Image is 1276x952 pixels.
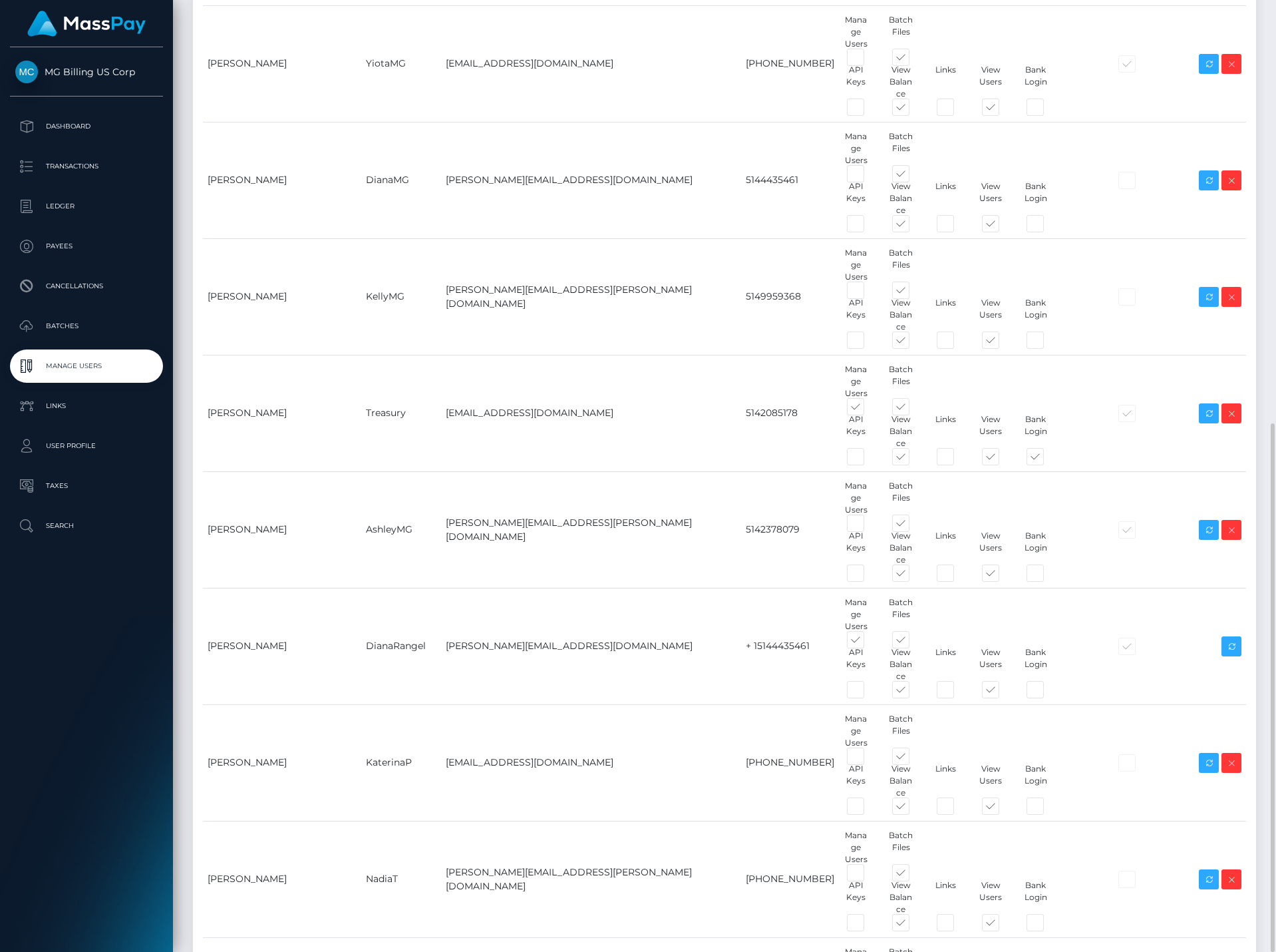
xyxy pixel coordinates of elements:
div: View Users [969,297,1014,333]
div: Batch Files [879,830,924,865]
span: MG Billing US Corp [10,66,163,78]
td: 5149959368 [741,238,839,355]
div: Bank Login [1013,413,1058,449]
a: Links [10,389,163,423]
div: View Users [969,530,1014,566]
div: Bank Login [1013,530,1058,566]
div: Links [923,297,969,333]
div: Links [923,530,969,566]
td: [PERSON_NAME][EMAIL_ADDRESS][PERSON_NAME][DOMAIN_NAME] [441,238,741,355]
a: User Profile [10,429,163,463]
div: Bank Login [1013,180,1058,216]
div: View Balance [879,879,924,915]
div: View Users [969,180,1014,216]
div: API Keys [834,297,879,333]
td: [PERSON_NAME][EMAIL_ADDRESS][PERSON_NAME][DOMAIN_NAME] [441,471,741,588]
div: Manage Users [834,363,879,399]
div: View Balance [879,297,924,333]
div: API Keys [834,180,879,216]
p: Links [15,396,158,416]
div: API Keys [834,413,879,449]
td: NadiaT [361,821,441,937]
td: [EMAIL_ADDRESS][DOMAIN_NAME] [441,5,741,122]
p: Payees [15,236,158,256]
div: View Users [969,64,1014,100]
td: [PERSON_NAME][EMAIL_ADDRESS][PERSON_NAME][DOMAIN_NAME] [441,821,741,937]
td: DianaRangel [361,588,441,704]
td: DianaMG [361,122,441,238]
div: Links [923,763,969,799]
div: Bank Login [1013,64,1058,100]
td: YiotaMG [361,5,441,122]
td: 5142085178 [741,355,839,471]
td: [PHONE_NUMBER] [741,5,839,122]
td: [EMAIL_ADDRESS][DOMAIN_NAME] [441,355,741,471]
div: Bank Login [1013,646,1058,682]
img: MG Billing US Corp [15,61,38,83]
div: View Users [969,879,1014,915]
p: User Profile [15,436,158,456]
div: View Users [969,763,1014,799]
a: Payees [10,230,163,263]
a: Search [10,509,163,543]
td: + 15144435461 [741,588,839,704]
div: Batch Files [879,247,924,283]
td: [PERSON_NAME] [203,5,361,122]
td: [EMAIL_ADDRESS][DOMAIN_NAME] [441,704,741,821]
div: Batch Files [879,596,924,632]
div: Bank Login [1013,297,1058,333]
div: Batch Files [879,14,924,50]
td: [PERSON_NAME] [203,588,361,704]
div: Manage Users [834,480,879,516]
div: View Users [969,646,1014,682]
div: View Balance [879,646,924,682]
td: 5142378079 [741,471,839,588]
img: MassPay Logo [27,11,146,37]
div: View Balance [879,64,924,100]
a: Cancellations [10,270,163,303]
div: Links [923,413,969,449]
div: Manage Users [834,596,879,632]
td: [PHONE_NUMBER] [741,704,839,821]
p: Taxes [15,476,158,496]
a: Ledger [10,190,163,223]
div: View Users [969,413,1014,449]
div: API Keys [834,646,879,682]
div: View Balance [879,763,924,799]
div: Manage Users [834,830,879,865]
td: [PERSON_NAME] [203,355,361,471]
td: [PERSON_NAME] [203,704,361,821]
div: Links [923,64,969,100]
div: Batch Files [879,713,924,749]
div: Manage Users [834,713,879,749]
a: Taxes [10,469,163,503]
td: [PERSON_NAME] [203,471,361,588]
a: Dashboard [10,110,163,143]
td: [PERSON_NAME] [203,238,361,355]
td: [PHONE_NUMBER] [741,821,839,937]
div: Manage Users [834,14,879,50]
div: Bank Login [1013,763,1058,799]
p: Batches [15,316,158,336]
td: [PERSON_NAME][EMAIL_ADDRESS][DOMAIN_NAME] [441,122,741,238]
div: View Balance [879,530,924,566]
td: [PERSON_NAME] [203,821,361,937]
a: Batches [10,310,163,343]
div: API Keys [834,530,879,566]
p: Dashboard [15,117,158,136]
a: Manage Users [10,350,163,383]
p: Search [15,516,158,536]
div: Manage Users [834,247,879,283]
div: Links [923,879,969,915]
div: API Keys [834,64,879,100]
td: KaterinaP [361,704,441,821]
div: Manage Users [834,130,879,166]
p: Transactions [15,156,158,176]
div: Bank Login [1013,879,1058,915]
div: Batch Files [879,130,924,166]
a: Transactions [10,150,163,183]
div: Batch Files [879,480,924,516]
td: [PERSON_NAME][EMAIL_ADDRESS][DOMAIN_NAME] [441,588,741,704]
div: View Balance [879,413,924,449]
div: Batch Files [879,363,924,399]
